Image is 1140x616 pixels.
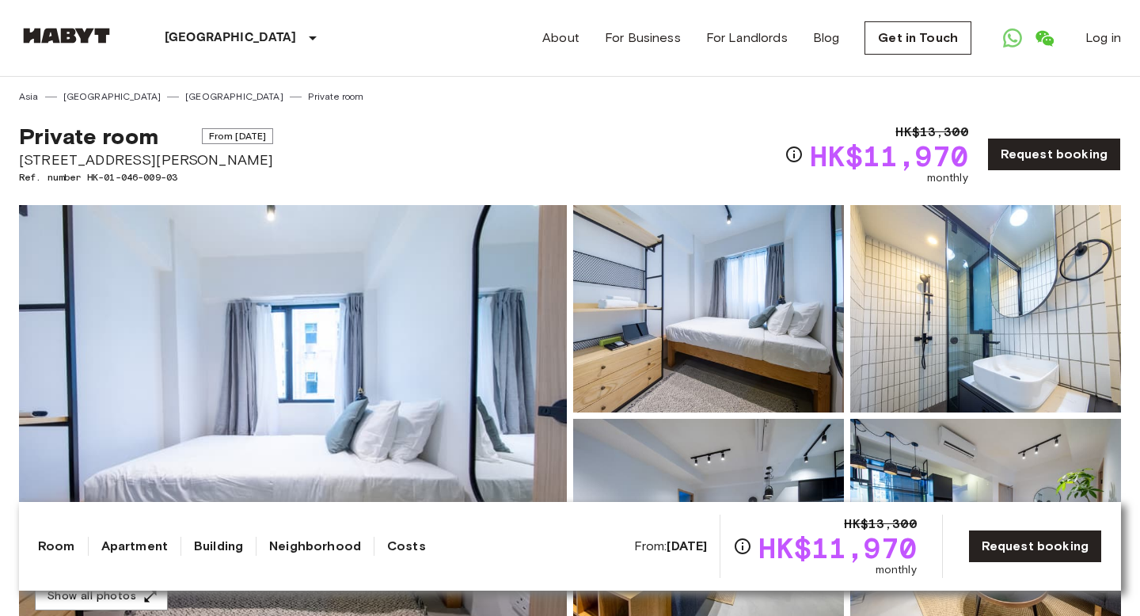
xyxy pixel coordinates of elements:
[387,537,426,556] a: Costs
[850,205,1121,413] img: Picture of unit HK-01-046-009-03
[19,170,273,184] span: Ref. number HK-01-046-009-03
[844,515,916,534] span: HK$13,300
[810,142,967,170] span: HK$11,970
[19,89,39,104] a: Asia
[38,537,75,556] a: Room
[997,22,1028,54] a: Open WhatsApp
[63,89,161,104] a: [GEOGRAPHIC_DATA]
[876,562,917,578] span: monthly
[605,29,681,48] a: For Business
[194,537,243,556] a: Building
[165,29,297,48] p: [GEOGRAPHIC_DATA]
[733,537,752,556] svg: Check cost overview for full price breakdown. Please note that discounts apply to new joiners onl...
[785,145,804,164] svg: Check cost overview for full price breakdown. Please note that discounts apply to new joiners onl...
[813,29,840,48] a: Blog
[19,123,158,150] span: Private room
[758,534,916,562] span: HK$11,970
[19,28,114,44] img: Habyt
[101,537,168,556] a: Apartment
[706,29,788,48] a: For Landlords
[269,537,361,556] a: Neighborhood
[864,21,971,55] a: Get in Touch
[202,128,274,144] span: From [DATE]
[19,150,273,170] span: [STREET_ADDRESS][PERSON_NAME]
[927,170,968,186] span: monthly
[308,89,364,104] a: Private room
[1028,22,1060,54] a: Open WeChat
[968,530,1102,563] a: Request booking
[185,89,283,104] a: [GEOGRAPHIC_DATA]
[634,538,708,555] span: From:
[573,205,844,413] img: Picture of unit HK-01-046-009-03
[987,138,1121,171] a: Request booking
[35,582,168,611] button: Show all photos
[895,123,967,142] span: HK$13,300
[1085,29,1121,48] a: Log in
[667,538,707,553] b: [DATE]
[542,29,579,48] a: About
